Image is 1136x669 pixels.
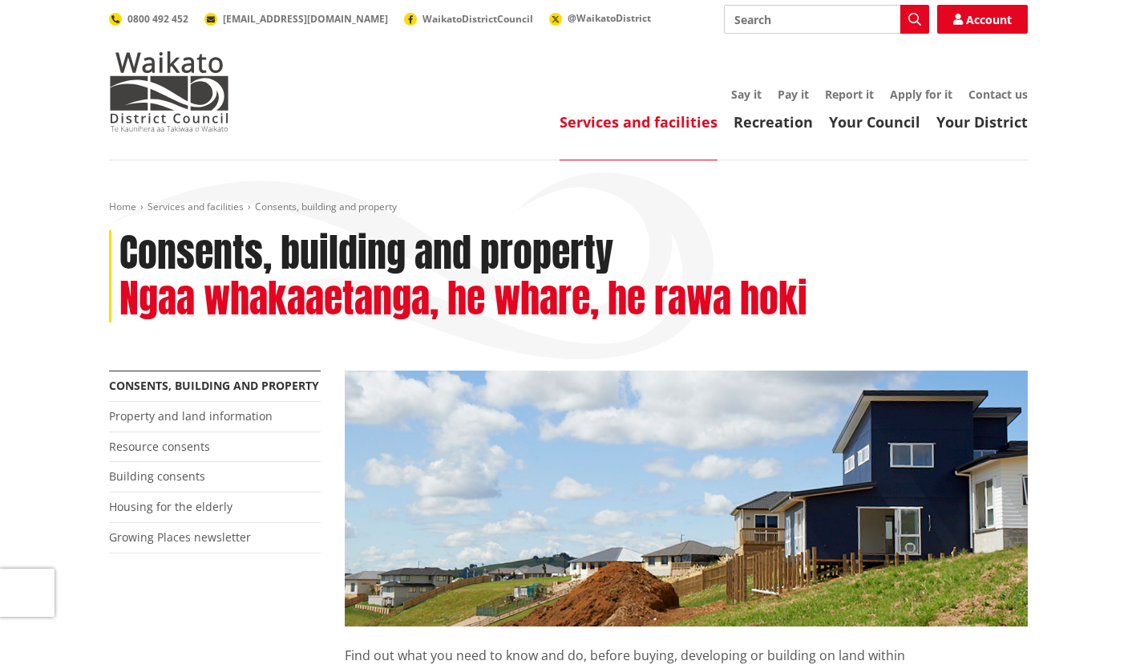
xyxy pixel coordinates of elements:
[255,200,397,213] span: Consents, building and property
[829,112,920,132] a: Your Council
[119,230,613,277] h1: Consents, building and property
[204,12,388,26] a: [EMAIL_ADDRESS][DOMAIN_NAME]
[127,12,188,26] span: 0800 492 452
[119,276,807,322] h2: Ngaa whakaaetanga, he whare, he rawa hoki
[890,87,952,102] a: Apply for it
[724,5,929,34] input: Search input
[223,12,388,26] span: [EMAIL_ADDRESS][DOMAIN_NAME]
[731,87,762,102] a: Say it
[109,468,205,484] a: Building consents
[734,112,813,132] a: Recreation
[109,439,210,454] a: Resource consents
[568,11,651,25] span: @WaikatoDistrict
[937,5,1028,34] a: Account
[1062,602,1120,659] iframe: Messenger Launcher
[109,51,229,132] img: Waikato District Council - Te Kaunihera aa Takiwaa o Waikato
[148,200,244,213] a: Services and facilities
[778,87,809,102] a: Pay it
[109,408,273,424] a: Property and land information
[968,87,1028,102] a: Contact us
[549,11,651,25] a: @WaikatoDistrict
[109,12,188,26] a: 0800 492 452
[109,378,319,393] a: Consents, building and property
[422,12,533,26] span: WaikatoDistrictCouncil
[109,499,232,514] a: Housing for the elderly
[404,12,533,26] a: WaikatoDistrictCouncil
[345,371,1028,627] img: Land-and-property-landscape
[109,200,136,213] a: Home
[109,201,1028,214] nav: breadcrumb
[109,529,251,545] a: Growing Places newsletter
[825,87,874,102] a: Report it
[560,112,718,132] a: Services and facilities
[936,112,1028,132] a: Your District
